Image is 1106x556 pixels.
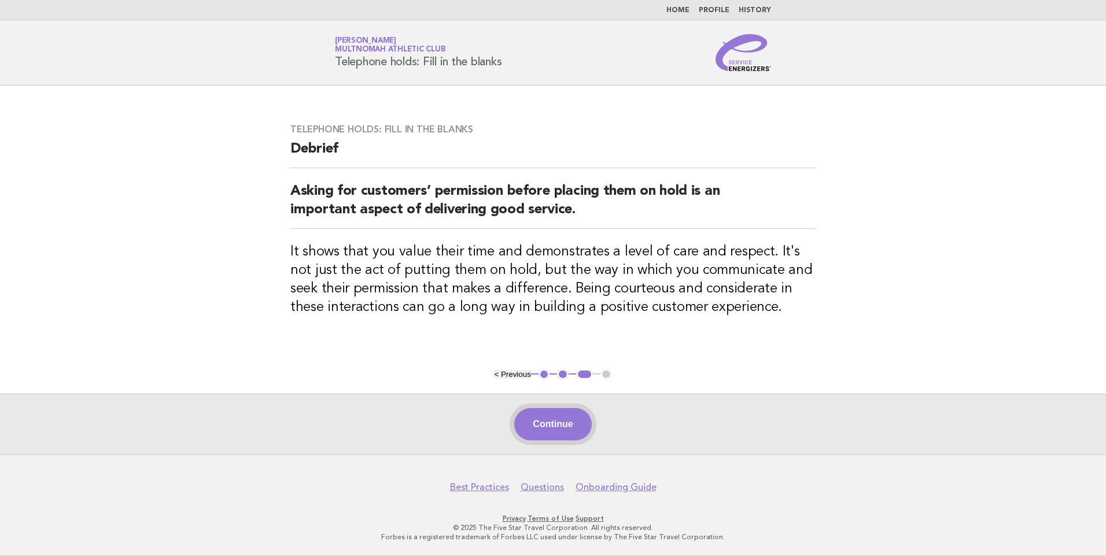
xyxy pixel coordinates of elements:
[576,481,657,493] a: Onboarding Guide
[335,46,445,54] span: Multnomah Athletic Club
[699,7,729,14] a: Profile
[514,408,591,440] button: Continue
[576,369,593,380] button: 3
[335,38,502,68] h1: Telephone holds: Fill in the blanks
[503,514,526,522] a: Privacy
[521,481,564,493] a: Questions
[290,124,816,135] h3: Telephone holds: Fill in the blanks
[199,523,907,532] p: © 2025 The Five Star Travel Corporation. All rights reserved.
[199,532,907,542] p: Forbes is a registered trademark of Forbes LLC used under license by The Five Star Travel Corpora...
[335,37,445,53] a: [PERSON_NAME]Multnomah Athletic Club
[290,140,816,168] h2: Debrief
[290,243,816,317] h3: It shows that you value their time and demonstrates a level of care and respect. It's not just th...
[557,369,569,380] button: 2
[739,7,771,14] a: History
[528,514,574,522] a: Terms of Use
[539,369,550,380] button: 1
[290,182,816,229] h2: Asking for customers’ permission before placing them on hold is an important aspect of delivering...
[576,514,604,522] a: Support
[716,34,771,71] img: Service Energizers
[199,514,907,523] p: · ·
[450,481,509,493] a: Best Practices
[666,7,690,14] a: Home
[494,370,530,379] button: < Previous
